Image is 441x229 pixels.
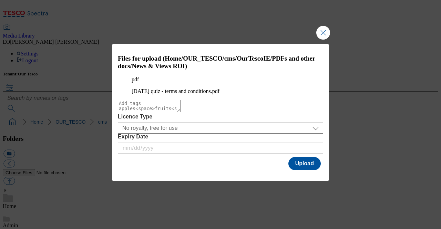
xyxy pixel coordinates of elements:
[112,44,329,181] div: Modal
[118,134,323,140] label: Expiry Date
[118,55,323,70] h3: Files for upload (Home/OUR_TESCO/cms/OurTescoIE/PDFs and other docs/News & Views ROI)
[316,26,330,40] button: Close Modal
[132,76,309,83] p: pdf
[288,157,321,170] button: Upload
[132,88,309,94] figcaption: [DATE] quiz - terms and conditions.pdf
[118,114,323,120] label: Licence Type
